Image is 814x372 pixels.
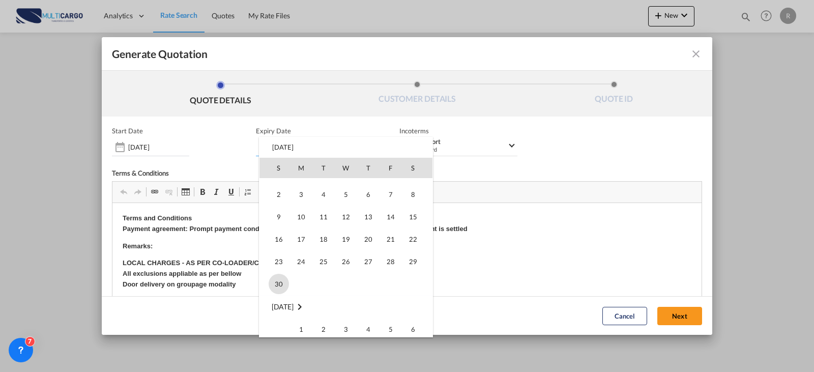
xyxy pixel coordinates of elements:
[381,251,401,272] span: 28
[358,319,379,339] span: 4
[358,229,379,249] span: 20
[312,206,335,228] td: Tuesday November 11 2025
[290,228,312,250] td: Monday November 17 2025
[290,206,312,228] td: Monday November 10 2025
[269,274,289,294] span: 30
[381,207,401,227] span: 14
[291,184,311,205] span: 3
[402,183,432,206] td: Saturday November 8 2025
[358,207,379,227] span: 13
[259,295,432,318] td: December 2025
[313,319,334,339] span: 2
[402,158,432,178] th: S
[259,273,432,296] tr: Week 6
[312,250,335,273] td: Tuesday November 25 2025
[313,207,334,227] span: 11
[381,319,401,339] span: 5
[259,250,290,273] td: Sunday November 23 2025
[380,206,402,228] td: Friday November 14 2025
[335,250,357,273] td: Wednesday November 26 2025
[290,158,312,178] th: M
[10,95,423,187] strong: Quote conditions: • Valid for non-hazardous general cargo. • Subject to final cargo details and a...
[269,229,289,249] span: 16
[269,207,289,227] span: 9
[312,318,335,340] td: Tuesday December 2 2025
[380,158,402,178] th: F
[259,158,432,337] md-calendar: Calendar
[269,184,289,205] span: 2
[313,184,334,205] span: 4
[291,229,311,249] span: 17
[290,250,312,273] td: Monday November 24 2025
[312,183,335,206] td: Tuesday November 4 2025
[335,206,357,228] td: Wednesday November 12 2025
[259,228,290,250] td: Sunday November 16 2025
[259,206,432,228] tr: Week 3
[259,183,290,206] td: Sunday November 2 2025
[336,184,356,205] span: 5
[403,184,423,205] span: 8
[335,183,357,206] td: Wednesday November 5 2025
[357,228,380,250] td: Thursday November 20 2025
[291,207,311,227] span: 10
[10,11,355,30] strong: Terms and Conditions Payment agreement: Prompt payment conditions are applicable to all offers un...
[290,183,312,206] td: Monday November 3 2025
[291,319,311,339] span: 1
[358,251,379,272] span: 27
[259,206,290,228] td: Sunday November 9 2025
[259,228,432,250] tr: Week 4
[403,229,423,249] span: 22
[357,206,380,228] td: Thursday November 13 2025
[402,318,432,340] td: Saturday December 6 2025
[259,250,432,273] tr: Week 5
[357,250,380,273] td: Thursday November 27 2025
[402,206,432,228] td: Saturday November 15 2025
[403,207,423,227] span: 15
[403,251,423,272] span: 29
[357,318,380,340] td: Thursday December 4 2025
[259,158,290,178] th: S
[10,39,40,47] strong: Remarks:
[335,318,357,340] td: Wednesday December 3 2025
[312,158,335,178] th: T
[381,229,401,249] span: 21
[336,319,356,339] span: 3
[358,184,379,205] span: 6
[336,251,356,272] span: 26
[335,228,357,250] td: Wednesday November 19 2025
[10,56,245,85] strong: LOCAL CHARGES - AS PER CO-LOADER/CARRIER INVOICE (If applicable) All exclusions appliable as per ...
[259,295,432,318] tr: Week undefined
[259,273,290,296] td: Sunday November 30 2025
[357,183,380,206] td: Thursday November 6 2025
[259,183,432,206] tr: Week 2
[312,228,335,250] td: Tuesday November 18 2025
[380,228,402,250] td: Friday November 21 2025
[336,229,356,249] span: 19
[291,251,311,272] span: 24
[269,251,289,272] span: 23
[402,250,432,273] td: Saturday November 29 2025
[259,318,432,340] tr: Week 1
[380,183,402,206] td: Friday November 7 2025
[380,318,402,340] td: Friday December 5 2025
[403,319,423,339] span: 6
[336,207,356,227] span: 12
[380,250,402,273] td: Friday November 28 2025
[357,158,380,178] th: T
[335,158,357,178] th: W
[272,302,294,311] span: [DATE]
[290,318,312,340] td: Monday December 1 2025
[313,229,334,249] span: 18
[402,228,432,250] td: Saturday November 22 2025
[313,251,334,272] span: 25
[381,184,401,205] span: 7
